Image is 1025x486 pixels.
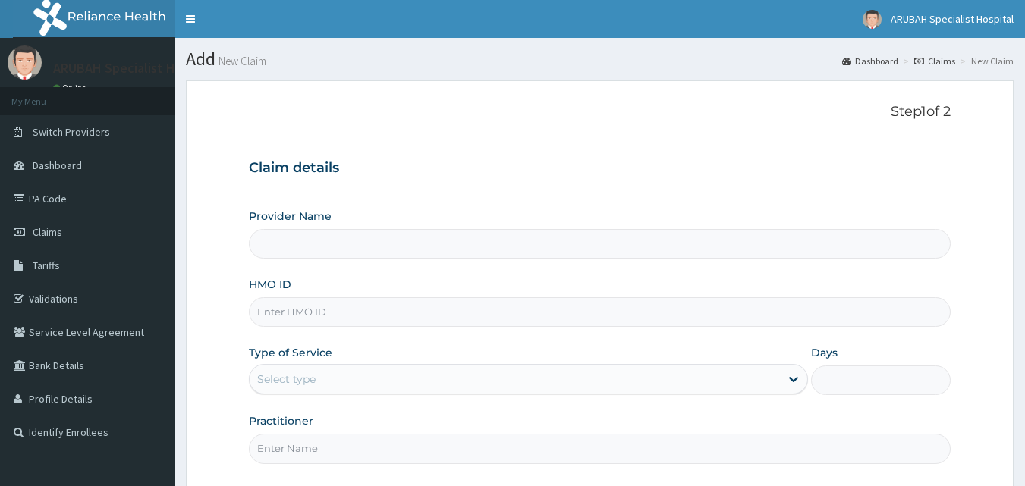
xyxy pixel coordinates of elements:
[249,345,332,360] label: Type of Service
[249,277,291,292] label: HMO ID
[957,55,1014,67] li: New Claim
[53,61,216,75] p: ARUBAH Specialist Hospital
[914,55,955,67] a: Claims
[33,125,110,139] span: Switch Providers
[8,45,42,80] img: User Image
[186,49,1014,69] h1: Add
[33,259,60,272] span: Tariffs
[257,372,316,387] div: Select type
[891,12,1014,26] span: ARUBAH Specialist Hospital
[249,413,313,428] label: Practitioner
[249,104,951,121] p: Step 1 of 2
[33,158,82,172] span: Dashboard
[215,55,266,67] small: New Claim
[53,83,90,93] a: Online
[249,434,951,463] input: Enter Name
[249,209,332,224] label: Provider Name
[33,225,62,239] span: Claims
[249,160,951,177] h3: Claim details
[811,345,838,360] label: Days
[842,55,898,67] a: Dashboard
[863,10,882,29] img: User Image
[249,297,951,327] input: Enter HMO ID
